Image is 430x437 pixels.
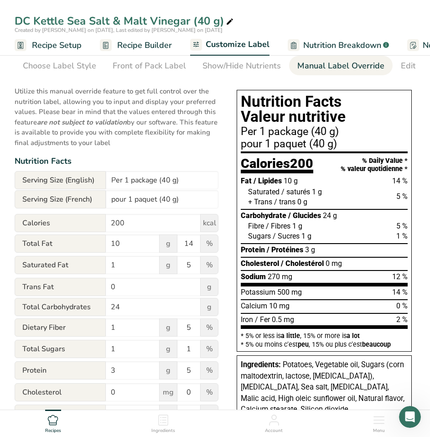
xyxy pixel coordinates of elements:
[15,143,19,152] div: S
[43,299,51,306] button: Upload attachment
[160,4,176,20] div: Close
[159,383,177,401] span: mg
[15,361,106,380] span: Protein
[241,360,404,414] span: Potatoes, Vegetable oil, Sugars (corn maltodextrin, lactose, [MEDICAL_DATA]), [MEDICAL_DATA], Sea...
[396,302,408,310] span: 0 %
[15,214,106,232] span: Calories
[159,318,177,337] span: g
[33,165,175,194] div: Oh it' [PERSON_NAME] show/hide nutrients
[200,214,218,232] span: kcal
[15,227,86,236] div: I am sorry my mistake
[113,60,186,72] div: Front of Pack Label
[8,280,175,295] textarea: Message…
[274,198,295,206] span: / trans
[29,299,36,306] button: Gif picker
[15,190,106,208] span: Serving Size (French)
[268,272,292,281] span: 270 mg
[37,118,127,127] b: are not subject to validation
[241,288,275,297] span: Potassium
[399,406,421,428] iframe: Intercom live chat
[159,340,177,358] span: g
[200,318,218,337] span: %
[6,4,23,21] button: go back
[117,39,172,52] span: Recipe Builder
[32,39,82,52] span: Recipe Setup
[323,211,337,220] span: 24 g
[277,288,302,297] span: 500 mg
[143,4,160,21] button: Home
[132,255,168,264] div: Thank you!
[200,405,218,423] span: %
[241,245,265,254] span: Protein
[15,155,218,167] div: Nutrition Facts
[241,341,408,348] div: * 5% ou moins c’est , 15% ou plus c’est
[396,222,408,230] span: 5 %
[281,332,300,339] span: a little
[288,211,321,220] span: / Glucides
[292,222,302,230] span: 1 g
[7,276,116,297] div: I meant show/hide nutrientsp
[392,177,408,185] span: 14 %
[151,410,175,435] a: Ingredients
[200,298,218,316] span: g
[248,222,264,230] span: Fibre
[7,201,36,221] div: Yess
[241,139,408,150] div: pour 1 paquet (40 g)
[241,315,253,324] span: Iron
[396,192,408,201] span: 5 %
[190,34,269,56] a: Customize Label
[7,201,175,222] div: Rana says…
[15,256,106,274] span: Saturated Fat
[7,165,175,201] div: David says…
[200,278,218,296] span: g
[7,117,132,137] div: Can you go to ahow hide nutrients
[7,138,26,158] div: S
[284,177,298,185] span: 10 g
[255,315,270,324] span: / Fer
[373,427,385,434] span: Menu
[266,222,290,230] span: / Fibres
[7,138,175,165] div: Rana says…
[15,383,106,401] span: Cholesterol
[15,340,106,358] span: Total Sugars
[44,5,104,11] h1: [PERSON_NAME]
[273,232,300,240] span: / Sucres
[241,360,281,369] span: Ingredients:
[159,256,177,274] span: g
[202,60,281,72] div: Show/Hide Nutrients
[15,26,223,34] span: Created by [PERSON_NAME] on [DATE], Last edited by [PERSON_NAME] on [DATE]
[7,38,175,117] div: David says…
[151,427,175,434] span: Ingredients
[326,259,342,268] span: 0 mg
[124,249,175,269] div: Thank you!
[301,232,311,240] span: 1 g
[15,35,82,56] a: Recipe Setup
[100,35,172,56] a: Recipe Builder
[392,288,408,297] span: 14 %
[290,156,313,171] span: 200
[26,5,41,20] img: Profile image for Rana
[281,187,310,196] span: / saturés
[396,315,408,324] span: 2 %
[7,222,93,242] div: I am sorry my mistake
[265,427,283,434] span: Account
[7,222,175,249] div: Rana says…
[362,341,391,348] span: beaucoup
[159,405,177,423] span: mg
[269,302,290,310] span: 10 mg
[254,177,282,185] span: / Lipides
[265,410,283,435] a: Account
[241,272,266,281] span: Sodium
[45,410,61,435] a: Recipes
[200,234,218,253] span: %
[248,198,272,206] span: + Trans
[396,232,408,240] span: 1 %
[15,405,106,423] span: Sodium
[156,295,171,310] button: Send a message…
[15,13,235,29] div: DC Kettle Sea Salt & Malt Vinegar (40 g)
[241,302,267,310] span: Calcium
[7,249,175,276] div: David says…
[159,361,177,380] span: g
[288,35,389,56] a: Nutrition Breakdown
[297,198,307,206] span: 0 g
